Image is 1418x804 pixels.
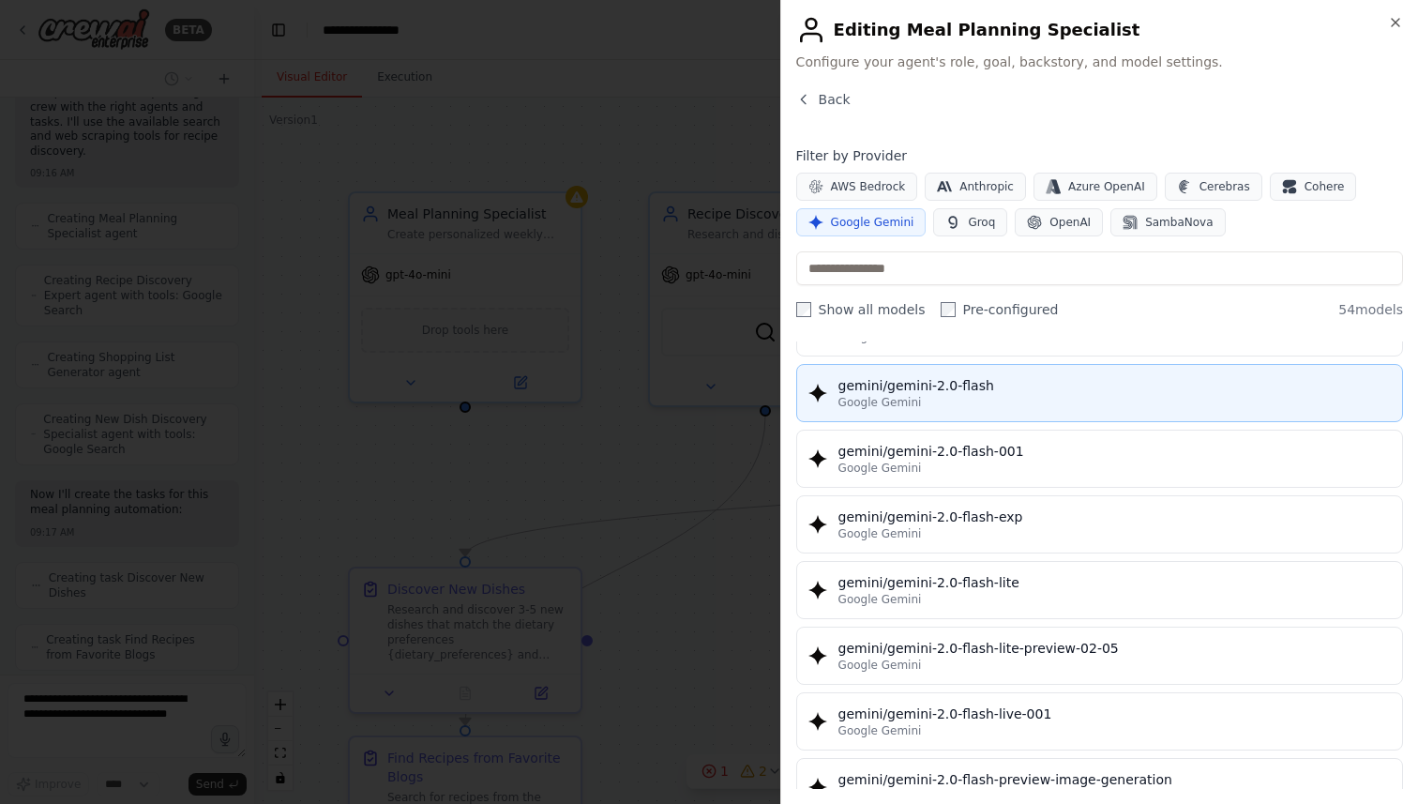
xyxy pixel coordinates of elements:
div: gemini/gemini-2.0-flash-exp [838,508,1391,526]
span: Cerebras [1199,179,1250,194]
span: OpenAI [1049,215,1091,230]
div: gemini/gemini-2.0-flash-001 [838,442,1391,461]
button: gemini/gemini-2.0-flash-liteGoogle Gemini [796,561,1403,619]
span: Configure your agent's role, goal, backstory, and model settings. [796,53,1403,71]
div: gemini/gemini-2.0-flash-preview-image-generation [838,770,1391,789]
button: gemini/gemini-2.0-flashGoogle Gemini [796,364,1403,422]
button: Azure OpenAI [1033,173,1157,201]
span: AWS Bedrock [831,179,906,194]
button: gemini/gemini-2.0-flash-live-001Google Gemini [796,692,1403,751]
h2: Editing Meal Planning Specialist [796,15,1403,45]
span: Google Gemini [838,526,922,541]
span: 54 models [1338,300,1403,319]
span: Google Gemini [838,723,922,738]
h4: Filter by Provider [796,146,1403,165]
label: Show all models [796,300,926,319]
label: Pre-configured [941,300,1059,319]
div: gemini/gemini-2.0-flash-live-001 [838,705,1391,723]
button: gemini/gemini-2.0-flash-001Google Gemini [796,430,1403,488]
button: Google Gemini [796,208,927,236]
span: Back [819,90,851,109]
button: AWS Bedrock [796,173,918,201]
span: Anthropic [959,179,1014,194]
span: Google Gemini [831,215,914,230]
span: Google Gemini [838,658,922,673]
input: Show all models [796,302,811,317]
button: Back [796,90,851,109]
button: Groq [933,208,1007,236]
div: gemini/gemini-2.0-flash-lite-preview-02-05 [838,639,1391,658]
button: gemini/gemini-2.0-flash-expGoogle Gemini [796,495,1403,554]
button: Anthropic [925,173,1026,201]
span: Groq [968,215,995,230]
button: gemini/gemini-2.0-flash-lite-preview-02-05Google Gemini [796,627,1403,685]
span: Cohere [1305,179,1345,194]
button: SambaNova [1110,208,1225,236]
span: SambaNova [1145,215,1213,230]
button: OpenAI [1015,208,1103,236]
div: gemini/gemini-2.0-flash-lite [838,573,1391,592]
button: Cohere [1270,173,1357,201]
input: Pre-configured [941,302,956,317]
span: Google Gemini [838,395,922,410]
span: Google Gemini [838,592,922,607]
span: Google Gemini [838,461,922,476]
span: Azure OpenAI [1068,179,1145,194]
button: Cerebras [1165,173,1262,201]
div: gemini/gemini-2.0-flash [838,376,1391,395]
